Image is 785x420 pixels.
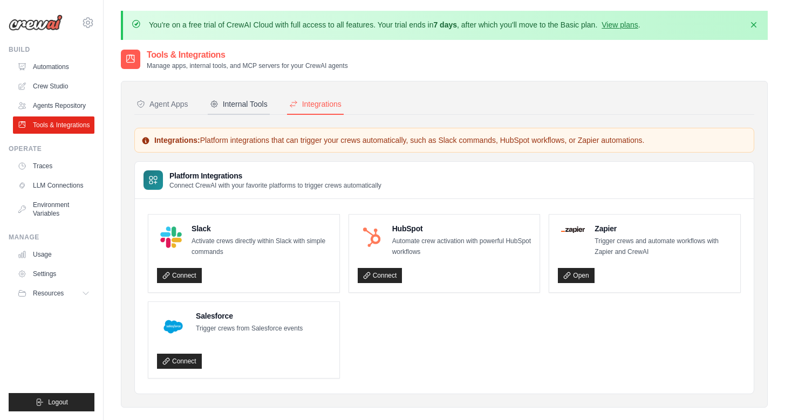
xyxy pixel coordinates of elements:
div: Integrations [289,99,342,109]
h3: Platform Integrations [169,170,381,181]
div: Operate [9,144,94,153]
button: Integrations [287,94,344,115]
p: Automate crew activation with powerful HubSpot workflows [392,236,531,257]
a: Connect [157,354,202,369]
div: Build [9,45,94,54]
p: Trigger crews and automate workflows with Zapier and CrewAI [595,236,732,257]
a: View plans [602,20,638,29]
a: Automations [13,58,94,75]
h4: Salesforce [196,311,303,321]
a: Connect [358,268,402,283]
a: Traces [13,157,94,175]
strong: Integrations: [154,136,200,144]
a: Settings [13,265,94,283]
img: Logo [9,15,63,31]
img: Zapier Logo [561,226,585,233]
a: Crew Studio [13,78,94,95]
span: Resources [33,289,64,298]
a: LLM Connections [13,177,94,194]
h4: HubSpot [392,223,531,234]
p: Activate crews directly within Slack with simple commands [192,236,331,257]
img: HubSpot Logo [361,226,383,248]
p: Manage apps, internal tools, and MCP servers for your CrewAI agents [147,61,348,70]
div: Agent Apps [136,99,188,109]
button: Agent Apps [134,94,190,115]
p: Connect CrewAI with your favorite platforms to trigger crews automatically [169,181,381,190]
h2: Tools & Integrations [147,49,348,61]
p: Trigger crews from Salesforce events [196,323,303,334]
img: Salesforce Logo [160,314,186,340]
span: Logout [48,398,68,407]
h4: Slack [192,223,331,234]
strong: 7 days [433,20,457,29]
div: Internal Tools [210,99,268,109]
button: Logout [9,393,94,411]
button: Internal Tools [208,94,270,115]
a: Connect [157,268,202,283]
h4: Zapier [595,223,732,234]
div: Manage [9,233,94,242]
a: Usage [13,246,94,263]
a: Tools & Integrations [13,116,94,134]
a: Open [558,268,594,283]
a: Environment Variables [13,196,94,222]
a: Agents Repository [13,97,94,114]
p: You're on a free trial of CrewAI Cloud with full access to all features. Your trial ends in , aft... [149,19,640,30]
button: Resources [13,285,94,302]
p: Platform integrations that can trigger your crews automatically, such as Slack commands, HubSpot ... [141,135,747,146]
img: Slack Logo [160,226,182,248]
